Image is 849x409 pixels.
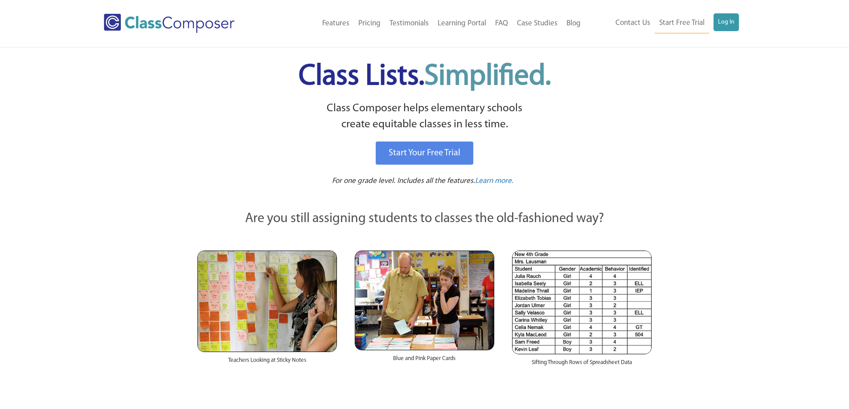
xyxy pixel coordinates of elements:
span: Class Lists. [299,62,551,91]
a: Features [318,14,354,33]
span: Simplified. [424,62,551,91]
a: Pricing [354,14,385,33]
a: Start Your Free Trial [376,142,473,165]
div: Blue and Pink Paper Cards [355,350,494,372]
img: Teachers Looking at Sticky Notes [197,251,337,352]
nav: Header Menu [271,14,585,33]
img: Blue and Pink Paper Cards [355,251,494,350]
span: Start Your Free Trial [389,149,460,158]
div: Sifting Through Rows of Spreadsheet Data [512,354,652,376]
a: FAQ [491,14,513,33]
a: Case Studies [513,14,562,33]
p: Class Composer helps elementary schools create equitable classes in less time. [196,101,653,133]
div: Teachers Looking at Sticky Notes [197,352,337,373]
img: Class Composer [104,14,234,33]
p: Are you still assigning students to classes the old-fashioned way? [197,209,652,229]
a: Contact Us [611,13,655,33]
span: For one grade level. Includes all the features. [332,177,475,185]
a: Log In [714,13,739,31]
a: Testimonials [385,14,433,33]
a: Learning Portal [433,14,491,33]
span: Learn more. [475,177,513,185]
a: Learn more. [475,176,513,187]
img: Spreadsheets [512,251,652,354]
nav: Header Menu [585,13,739,33]
a: Blog [562,14,585,33]
a: Start Free Trial [655,13,709,33]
